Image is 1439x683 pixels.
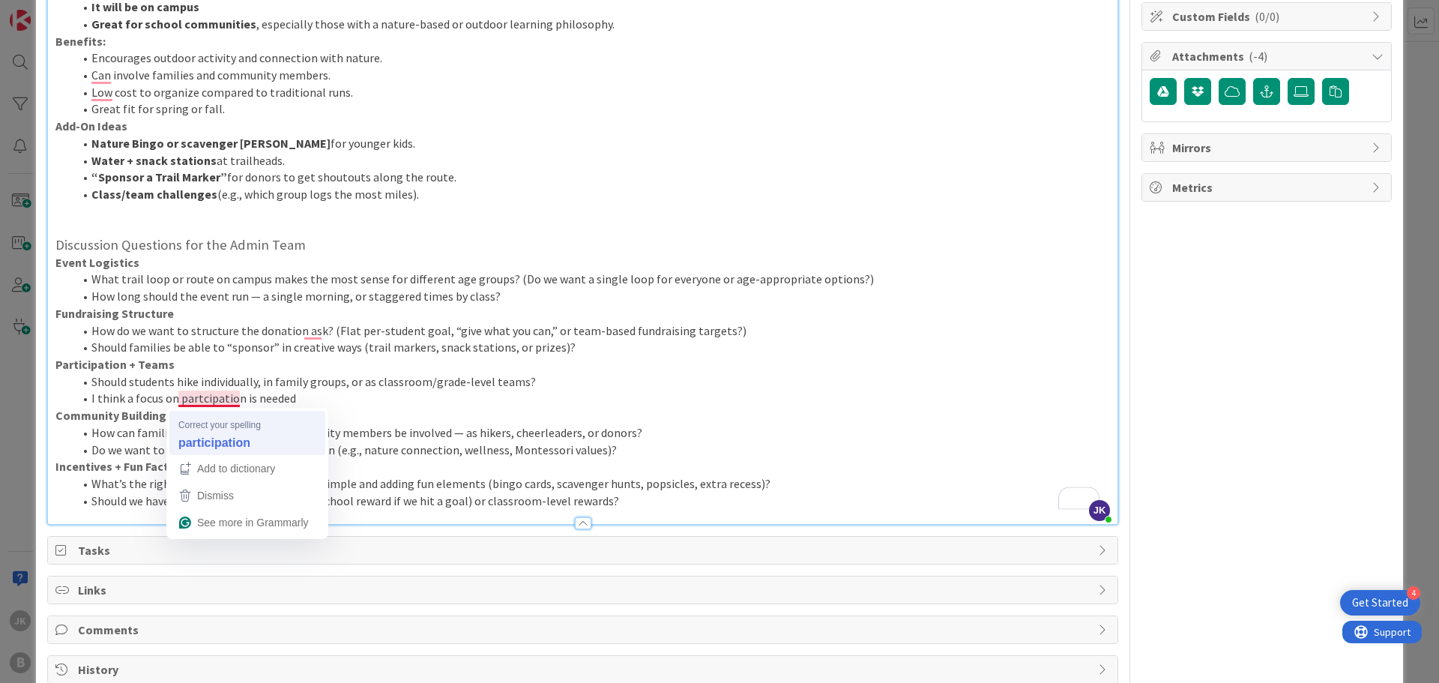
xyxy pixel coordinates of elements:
strong: Class/team challenges [91,187,217,202]
span: Mirrors [1172,139,1364,157]
span: ( -4 ) [1249,49,1267,64]
li: How can families, grandparents, and community members be involved — as hikers, cheerleaders, or d... [73,424,1110,442]
li: What’s the right balance between keeping it simple and adding fun elements (bingo cards, scavenge... [73,475,1110,493]
li: Encourages outdoor activity and connection with nature. [73,49,1110,67]
strong: Nature Bingo or scavenger [PERSON_NAME] [91,136,331,151]
span: Metrics [1172,178,1364,196]
span: Support [31,2,68,20]
span: Tasks [78,541,1090,559]
li: , especially those with a nature-based or outdoor learning philosophy. [73,16,1110,33]
li: Should we have collective incentives (whole-school reward if we hit a goal) or classroom-level re... [73,493,1110,510]
span: Attachments [1172,47,1364,65]
span: ( 0/0 ) [1255,9,1279,24]
li: Can involve families and community members. [73,67,1110,84]
li: Great fit for spring or fall. [73,100,1110,118]
span: Comments [78,621,1090,639]
li: (e.g., which group logs the most miles). [73,186,1110,203]
strong: Add-On Ideas [55,118,127,133]
li: Should families be able to “sponsor” in creative ways (trail markers, snack stations, or prizes)? [73,339,1110,356]
span: History [78,661,1090,679]
strong: Benefits: [55,34,106,49]
strong: “Sponsor a Trail Marker” [91,169,227,184]
strong: Incentives + Fun Factor [55,459,181,474]
li: Do we want to tie this into the school’s mission (e.g., nature connection, wellness, Montessori v... [73,442,1110,459]
li: at trailheads. [73,152,1110,169]
strong: Great for school communities [91,16,256,31]
li: Low cost to organize compared to traditional runs. [73,84,1110,101]
li: for younger kids. [73,135,1110,152]
li: Should students hike individually, in family groups, or as classroom/grade-level teams? [73,373,1110,391]
div: Open Get Started checklist, remaining modules: 4 [1340,590,1420,616]
span: Custom Fields [1172,7,1364,25]
li: What trail loop or route on campus makes the most sense for different age groups? (Do we want a s... [73,271,1110,288]
li: How do we want to structure the donation ask? (Flat per-student goal, “give what you can,” or tea... [73,322,1110,340]
li: How long should the event run — a single morning, or staggered times by class? [73,288,1110,305]
div: Get Started [1352,595,1408,610]
strong: Water + snack stations [91,153,217,168]
strong: Event Logistics [55,255,139,270]
h3: Discussion Questions for the Admin Team [55,237,1110,253]
strong: Participation + Teams [55,357,175,372]
span: JK [1089,500,1110,521]
strong: Fundraising Structure [55,306,174,321]
li: I think a focus on partcipation is needed [73,390,1110,407]
strong: Community Building [55,408,166,423]
div: 4 [1407,586,1420,600]
span: Links [78,581,1090,599]
li: for donors to get shoutouts along the route. [73,169,1110,186]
